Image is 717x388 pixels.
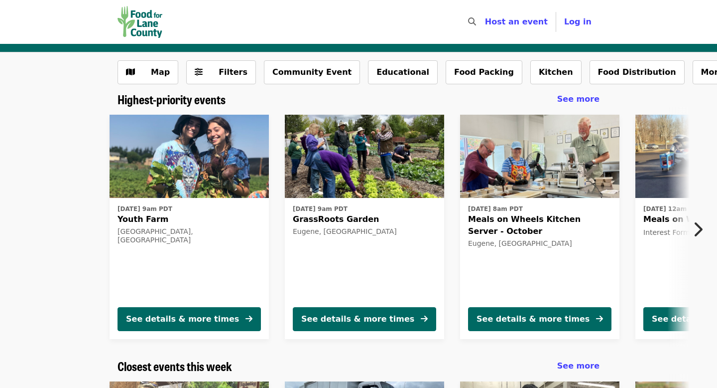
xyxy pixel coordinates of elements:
[468,239,611,248] div: Eugene, [GEOGRAPHIC_DATA]
[590,60,685,84] button: Food Distribution
[186,60,256,84] button: Filters (0 selected)
[118,357,232,375] span: Closest events this week
[151,67,170,77] span: Map
[368,60,438,84] button: Educational
[468,204,523,213] time: [DATE] 8am PDT
[110,115,269,339] a: See details for "Youth Farm"
[301,313,414,325] div: See details & more times
[468,17,476,26] i: search icon
[264,60,360,84] button: Community Event
[118,227,261,244] div: [GEOGRAPHIC_DATA], [GEOGRAPHIC_DATA]
[684,215,717,243] button: Next item
[118,359,232,374] a: Closest events this week
[421,314,428,324] i: arrow-right icon
[477,313,590,325] div: See details & more times
[118,204,172,213] time: [DATE] 9am PDT
[219,67,247,77] span: Filters
[285,115,444,198] img: GrassRoots Garden organized by Food for Lane County
[693,220,703,239] i: chevron-right icon
[126,313,239,325] div: See details & more times
[126,67,135,77] i: map icon
[482,10,490,34] input: Search
[293,213,436,225] span: GrassRoots Garden
[557,93,599,105] a: See more
[293,227,436,236] div: Eugene, [GEOGRAPHIC_DATA]
[285,115,444,339] a: See details for "GrassRoots Garden"
[118,60,178,84] button: Show map view
[643,204,702,213] time: [DATE] 12am PST
[110,359,607,374] div: Closest events this week
[564,17,592,26] span: Log in
[596,314,603,324] i: arrow-right icon
[460,115,619,198] img: Meals on Wheels Kitchen Server - October organized by Food for Lane County
[557,361,599,371] span: See more
[557,94,599,104] span: See more
[485,17,548,26] a: Host an event
[557,360,599,372] a: See more
[530,60,582,84] button: Kitchen
[293,204,348,213] time: [DATE] 9am PDT
[643,228,690,236] span: Interest Form
[110,92,607,107] div: Highest-priority events
[556,12,599,32] button: Log in
[446,60,522,84] button: Food Packing
[110,115,269,198] img: Youth Farm organized by Food for Lane County
[652,313,702,325] div: See details
[118,6,162,38] img: Food for Lane County - Home
[118,213,261,225] span: Youth Farm
[118,92,226,107] a: Highest-priority events
[468,307,611,331] button: See details & more times
[293,307,436,331] button: See details & more times
[245,314,252,324] i: arrow-right icon
[195,67,203,77] i: sliders-h icon
[118,90,226,108] span: Highest-priority events
[468,213,611,237] span: Meals on Wheels Kitchen Server - October
[118,307,261,331] button: See details & more times
[460,115,619,339] a: See details for "Meals on Wheels Kitchen Server - October"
